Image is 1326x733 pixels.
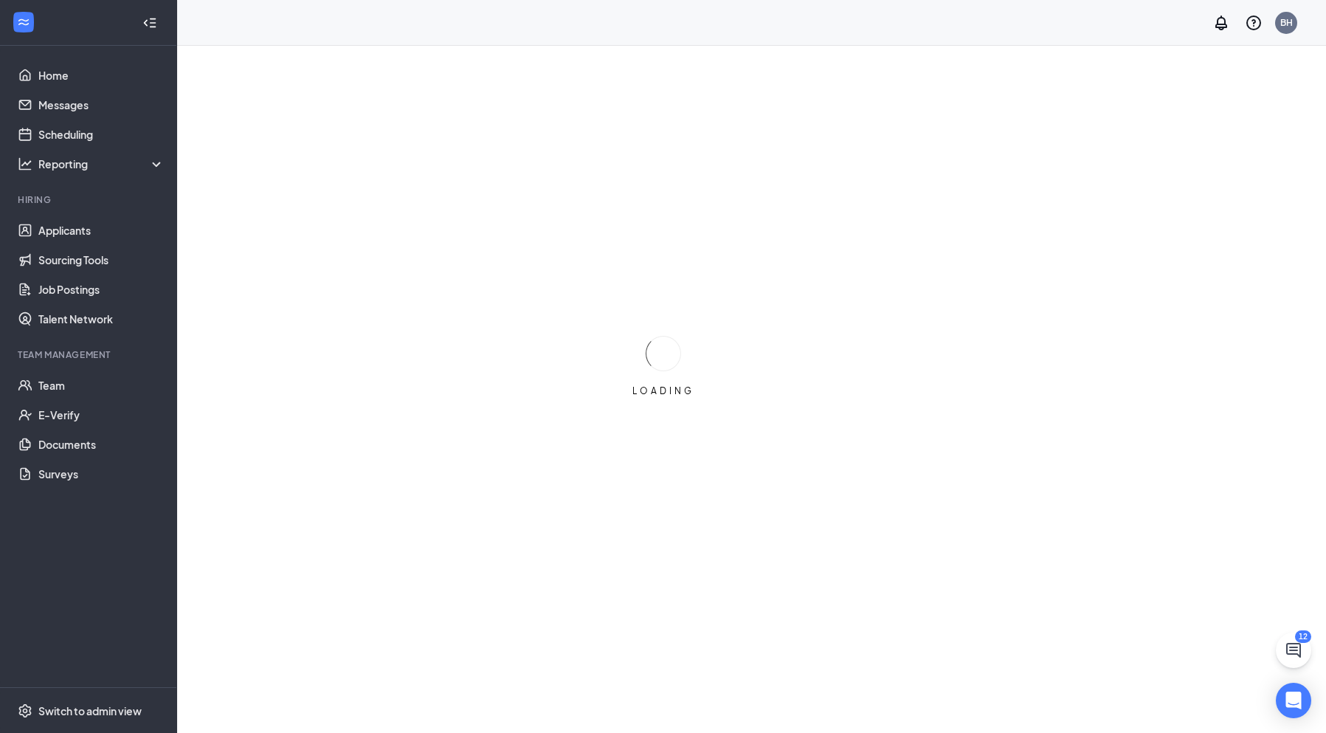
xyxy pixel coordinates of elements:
[38,120,165,149] a: Scheduling
[38,156,165,171] div: Reporting
[18,703,32,718] svg: Settings
[38,703,142,718] div: Switch to admin view
[142,16,157,30] svg: Collapse
[1245,14,1263,32] svg: QuestionInfo
[1285,641,1302,659] svg: ChatActive
[38,400,165,430] a: E-Verify
[1280,16,1293,29] div: BH
[1276,683,1311,718] div: Open Intercom Messenger
[38,304,165,334] a: Talent Network
[18,348,162,361] div: Team Management
[38,371,165,400] a: Team
[1295,630,1311,643] div: 12
[38,90,165,120] a: Messages
[16,15,31,30] svg: WorkstreamLogo
[1276,633,1311,668] button: ChatActive
[38,216,165,245] a: Applicants
[626,385,700,397] div: LOADING
[18,193,162,206] div: Hiring
[38,61,165,90] a: Home
[38,459,165,489] a: Surveys
[38,275,165,304] a: Job Postings
[38,245,165,275] a: Sourcing Tools
[18,156,32,171] svg: Analysis
[38,430,165,459] a: Documents
[1212,14,1230,32] svg: Notifications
